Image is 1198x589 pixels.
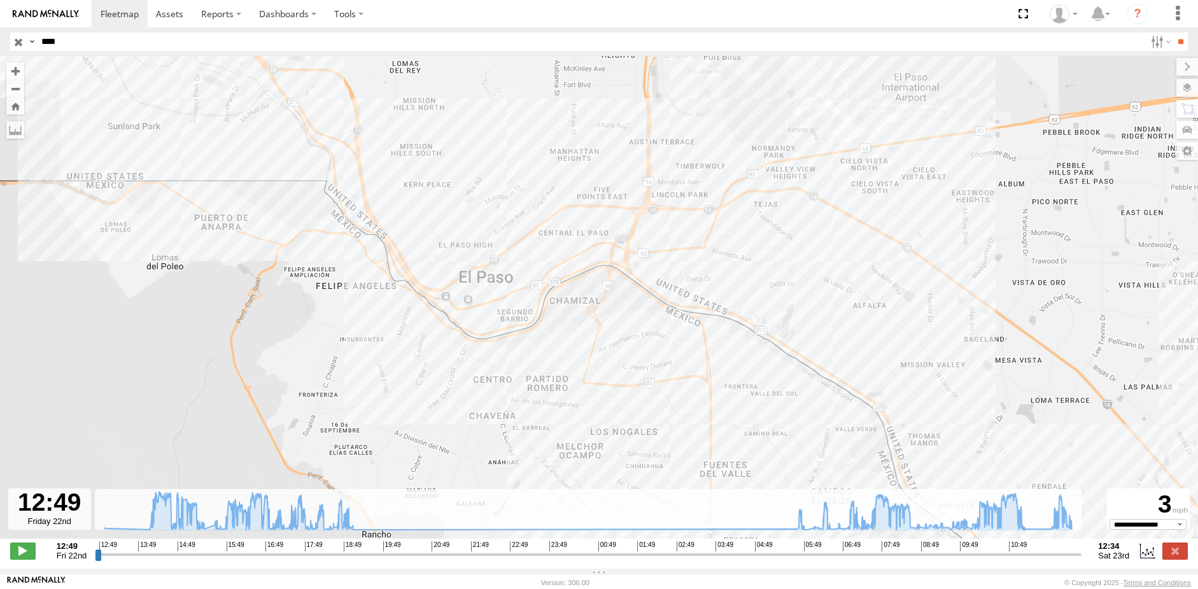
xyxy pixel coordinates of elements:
[715,541,733,551] span: 03:49
[13,10,79,18] img: rand-logo.svg
[510,541,528,551] span: 22:49
[1124,579,1191,586] a: Terms and Conditions
[6,62,24,80] button: Zoom in
[1176,142,1198,160] label: Map Settings
[1009,541,1027,551] span: 10:49
[1146,32,1173,51] label: Search Filter Options
[755,541,773,551] span: 04:49
[882,541,899,551] span: 07:49
[432,541,449,551] span: 20:49
[57,551,87,560] span: Fri 22nd Aug 2025
[1109,490,1188,519] div: 3
[1162,543,1188,559] label: Close
[843,541,861,551] span: 06:49
[1098,541,1129,551] strong: 12:34
[344,541,362,551] span: 18:49
[265,541,283,551] span: 16:49
[541,579,589,586] div: Version: 306.00
[27,32,37,51] label: Search Query
[305,541,323,551] span: 17:49
[138,541,156,551] span: 13:49
[6,121,24,139] label: Measure
[471,541,489,551] span: 21:49
[1098,551,1129,560] span: Sat 23rd Aug 2025
[57,541,87,551] strong: 12:49
[1045,4,1082,24] div: HECTOR HERNANDEZ
[598,541,616,551] span: 00:49
[1127,4,1148,24] i: ?
[637,541,655,551] span: 01:49
[227,541,244,551] span: 15:49
[6,80,24,97] button: Zoom out
[1064,579,1191,586] div: © Copyright 2025 -
[549,541,567,551] span: 23:49
[10,543,36,559] label: Play/Stop
[383,541,401,551] span: 19:49
[178,541,195,551] span: 14:49
[960,541,978,551] span: 09:49
[7,576,66,589] a: Visit our Website
[921,541,939,551] span: 08:49
[677,541,694,551] span: 02:49
[99,541,117,551] span: 12:49
[804,541,822,551] span: 05:49
[6,97,24,115] button: Zoom Home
